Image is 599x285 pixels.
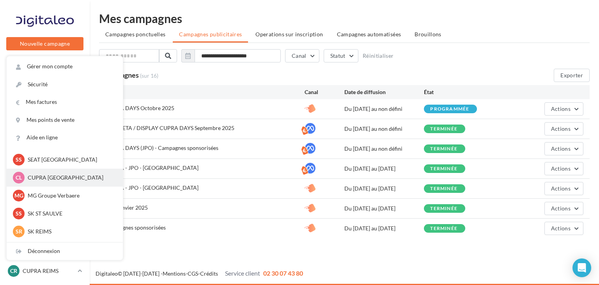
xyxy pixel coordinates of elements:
[28,192,113,199] p: MG Groupe Verbaere
[344,185,424,192] div: Du [DATE] au [DATE]
[5,137,85,153] a: Campagnes
[5,214,85,237] a: PLV et print personnalisable
[14,192,23,199] span: MG
[544,142,583,155] button: Actions
[16,210,22,217] span: SS
[255,31,323,37] span: Operations sur inscription
[105,88,305,96] div: Nom
[7,242,123,260] div: Déconnexion
[337,31,401,37] span: Campagnes automatisées
[430,166,457,171] div: terminée
[28,210,113,217] p: SK ST SAULVE
[10,267,17,275] span: CR
[544,182,583,195] button: Actions
[105,125,234,131] span: ADS META / DISPLAY CUPRA DAYS Septembre 2025
[105,224,166,231] span: Campagnes sponsorisées
[344,125,424,133] div: Du [DATE] au non défini
[415,31,441,37] span: Brouillons
[551,185,571,192] span: Actions
[23,267,74,275] p: CUPRA REIMS
[105,144,218,151] span: CUPRA DAYS (JPO) - Campagnes sponsorisées
[105,184,198,191] span: CUPRA - JPO - MARS
[28,174,113,182] p: CUPRA [GEOGRAPHIC_DATA]
[430,186,457,191] div: terminée
[5,97,85,114] a: Boîte de réception1
[544,162,583,175] button: Actions
[572,258,591,277] div: Open Intercom Messenger
[554,69,590,82] button: Exporter
[430,146,457,151] div: terminée
[344,145,424,153] div: Du [DATE] au non défini
[344,205,424,212] div: Du [DATE] au [DATE]
[96,270,118,277] a: Digitaleo
[105,105,174,111] span: CUPRA DAYS Octobre 2025
[544,122,583,135] button: Actions
[544,102,583,116] button: Actions
[285,49,319,62] button: Canal
[105,204,148,211] span: JPO Janvier 2025
[6,37,83,50] button: Nouvelle campagne
[551,165,571,172] span: Actions
[544,222,583,235] button: Actions
[551,105,571,112] span: Actions
[263,269,303,277] span: 02 30 07 43 80
[551,145,571,152] span: Actions
[551,125,571,132] span: Actions
[363,53,394,59] button: Réinitialiser
[163,270,186,277] a: Mentions
[7,76,123,93] a: Sécurité
[5,176,85,192] a: Médiathèque
[324,49,358,62] button: Statut
[5,59,82,75] button: Notifications 3
[105,164,198,171] span: CUPRA - JPO - MARS
[7,129,123,146] a: Aide en ligne
[5,118,85,134] a: Visibilité en ligne
[430,206,457,211] div: terminée
[5,195,85,212] a: Calendrier
[424,88,503,96] div: État
[16,156,22,164] span: SS
[551,205,571,212] span: Actions
[344,88,424,96] div: Date de diffusion
[5,156,85,173] a: Contacts
[7,93,123,111] a: Mes factures
[105,31,165,37] span: Campagnes ponctuelles
[5,240,85,264] a: Campagnes DataOnDemand
[430,226,457,231] div: terminée
[16,228,22,235] span: SR
[140,72,158,79] span: (sur 16)
[305,88,344,96] div: Canal
[16,174,22,182] span: CL
[28,156,113,164] p: SEAT [GEOGRAPHIC_DATA]
[5,78,85,94] a: Opérations
[188,270,198,277] a: CGS
[99,12,590,24] div: Mes campagnes
[344,165,424,173] div: Du [DATE] au [DATE]
[430,126,457,132] div: terminée
[200,270,218,277] a: Crédits
[7,111,123,129] a: Mes points de vente
[28,228,113,235] p: SK REIMS
[225,269,260,277] span: Service client
[6,264,83,278] a: CR CUPRA REIMS
[7,58,123,75] a: Gérer mon compte
[544,202,583,215] button: Actions
[551,225,571,232] span: Actions
[96,270,303,277] span: © [DATE]-[DATE] - - -
[344,224,424,232] div: Du [DATE] au [DATE]
[430,107,469,112] div: programmée
[344,105,424,113] div: Du [DATE] au non défini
